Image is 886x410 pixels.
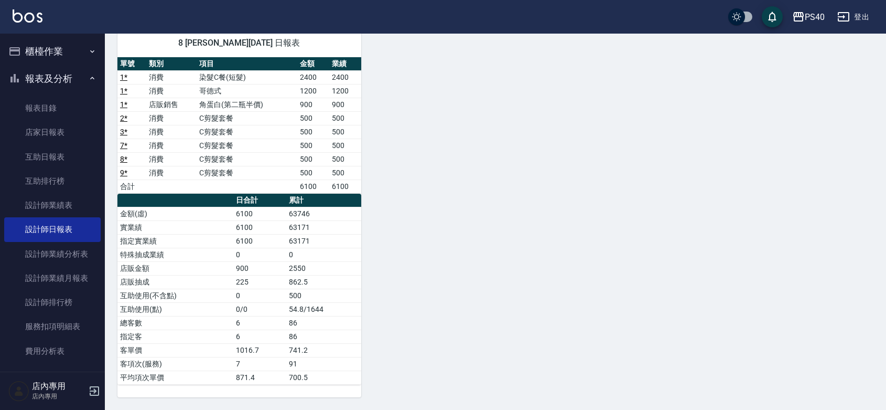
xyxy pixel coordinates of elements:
th: 累計 [286,194,361,207]
td: 消費 [146,111,197,125]
td: 角蛋白(第二瓶半價) [197,98,297,111]
td: 54.8/1644 [286,302,361,316]
th: 業績 [329,57,361,71]
td: 900 [297,98,329,111]
td: 互助使用(不含點) [117,289,233,302]
td: C剪髮套餐 [197,125,297,139]
a: 設計師業績月報表 [4,266,101,290]
td: 6100 [297,180,329,193]
td: 0 [286,248,361,261]
table: a dense table [117,57,361,194]
button: 登出 [833,7,873,27]
td: 總客數 [117,316,233,330]
button: PS40 [788,6,829,28]
td: 500 [297,152,329,166]
a: 設計師排行榜 [4,290,101,314]
td: 86 [286,330,361,343]
td: 客項次(服務) [117,357,233,371]
td: 金額(虛) [117,207,233,220]
td: 合計 [117,180,146,193]
td: 500 [329,111,361,125]
td: 互助使用(點) [117,302,233,316]
td: 500 [297,111,329,125]
td: 6100 [233,220,286,234]
td: 6 [233,316,286,330]
td: 染髮C餐(短髮) [197,70,297,84]
td: C剪髮套餐 [197,166,297,180]
td: 哥德式 [197,84,297,98]
button: 報表及分析 [4,65,101,92]
td: 500 [329,139,361,152]
td: 500 [297,139,329,152]
td: 700.5 [286,371,361,384]
td: 741.2 [286,343,361,357]
td: C剪髮套餐 [197,152,297,166]
a: 店家日報表 [4,120,101,144]
td: 0 [233,289,286,302]
div: PS40 [805,10,825,24]
a: 設計師業績分析表 [4,242,101,266]
td: 63171 [286,220,361,234]
td: 店販金額 [117,261,233,275]
td: 500 [329,125,361,139]
td: 862.5 [286,275,361,289]
td: 6100 [233,207,286,220]
img: Logo [13,9,42,23]
th: 項目 [197,57,297,71]
td: 500 [286,289,361,302]
td: 消費 [146,84,197,98]
td: 63746 [286,207,361,220]
td: 2400 [297,70,329,84]
td: 6100 [233,234,286,248]
td: 消費 [146,152,197,166]
a: 設計師日報表 [4,217,101,241]
th: 單號 [117,57,146,71]
td: 1200 [297,84,329,98]
table: a dense table [117,194,361,385]
td: 500 [297,166,329,180]
td: 特殊抽成業績 [117,248,233,261]
td: 500 [329,152,361,166]
td: 871.4 [233,371,286,384]
button: save [762,6,783,27]
th: 類別 [146,57,197,71]
td: 91 [286,357,361,371]
td: 86 [286,316,361,330]
td: 1016.7 [233,343,286,357]
td: C剪髮套餐 [197,111,297,125]
td: 平均項次單價 [117,371,233,384]
td: 消費 [146,70,197,84]
img: Person [8,381,29,402]
td: 店販銷售 [146,98,197,111]
h5: 店內專用 [32,381,85,392]
span: 8 [PERSON_NAME][DATE] 日報表 [130,38,349,48]
td: 63171 [286,234,361,248]
td: 0 [233,248,286,261]
td: 實業績 [117,220,233,234]
td: 7 [233,357,286,371]
td: 指定實業績 [117,234,233,248]
td: 指定客 [117,330,233,343]
td: C剪髮套餐 [197,139,297,152]
td: 2400 [329,70,361,84]
td: 225 [233,275,286,289]
a: 報表目錄 [4,96,101,120]
th: 日合計 [233,194,286,207]
td: 0/0 [233,302,286,316]
td: 消費 [146,125,197,139]
td: 900 [233,261,286,275]
a: 互助排行榜 [4,169,101,193]
th: 金額 [297,57,329,71]
td: 店販抽成 [117,275,233,289]
p: 店內專用 [32,392,85,401]
a: 費用分析表 [4,339,101,363]
a: 設計師業績表 [4,193,101,217]
td: 500 [297,125,329,139]
td: 6100 [329,180,361,193]
td: 2550 [286,261,361,275]
a: 互助日報表 [4,145,101,169]
td: 1200 [329,84,361,98]
td: 消費 [146,166,197,180]
td: 客單價 [117,343,233,357]
td: 500 [329,166,361,180]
